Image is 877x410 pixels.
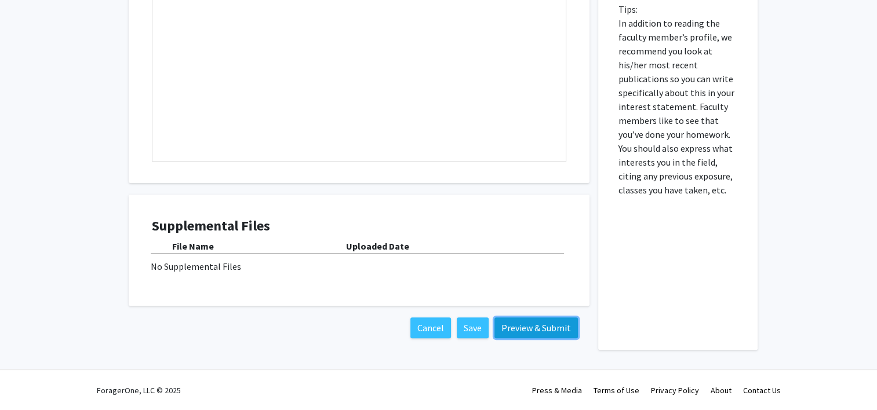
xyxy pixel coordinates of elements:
[9,358,49,401] iframe: Chat
[651,385,699,396] a: Privacy Policy
[711,385,732,396] a: About
[457,317,489,338] button: Save
[151,259,567,273] div: No Supplemental Files
[532,385,582,396] a: Press & Media
[494,317,578,338] button: Preview & Submit
[152,218,566,235] h4: Supplemental Files
[743,385,781,396] a: Contact Us
[172,240,214,252] b: File Name
[410,317,451,338] button: Cancel
[346,240,409,252] b: Uploaded Date
[594,385,639,396] a: Terms of Use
